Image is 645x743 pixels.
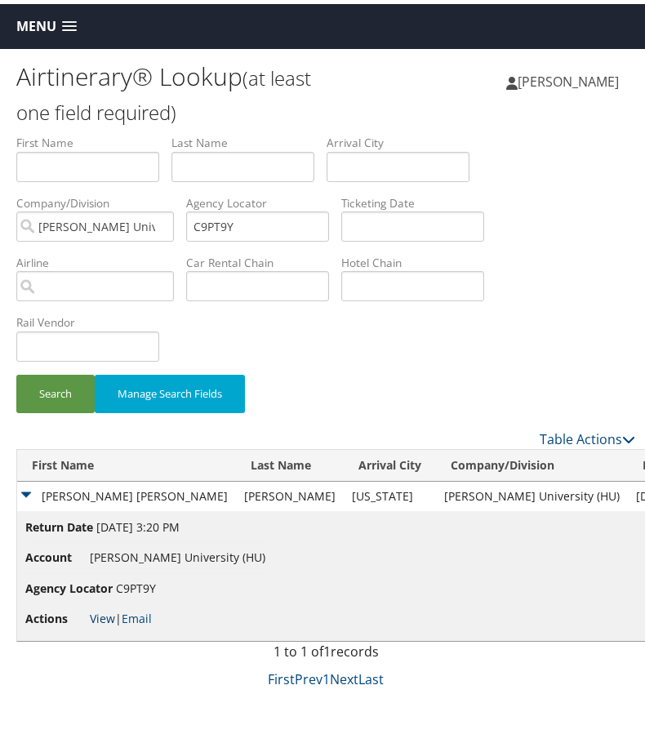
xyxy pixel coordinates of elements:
a: Table Actions [540,426,635,444]
label: Hotel Chain [341,251,496,267]
a: Prev [295,666,322,684]
div: 1 to 1 of records [16,638,635,665]
a: 1 [322,666,330,684]
h1: Airtinerary® Lookup [16,56,326,124]
span: [DATE] 3:20 PM [96,515,180,531]
a: Menu [8,9,85,36]
a: Last [358,666,384,684]
td: [PERSON_NAME] University (HU) [436,478,628,507]
td: [PERSON_NAME] [236,478,344,507]
label: Arrival City [327,131,482,147]
a: View [90,607,115,622]
label: Agency Locator [186,191,341,207]
th: First Name: activate to sort column ascending [17,446,236,478]
td: [PERSON_NAME] [PERSON_NAME] [17,478,236,507]
td: [US_STATE] [344,478,436,507]
a: [PERSON_NAME] [506,53,635,102]
span: | [90,607,152,622]
span: C9PT9Y [116,576,156,592]
th: Last Name: activate to sort column ascending [236,446,344,478]
span: Return Date [25,514,93,532]
span: [PERSON_NAME] [518,69,619,87]
label: Ticketing Date [341,191,496,207]
button: Search [16,371,95,409]
span: Agency Locator [25,576,113,594]
a: Next [330,666,358,684]
label: Last Name [171,131,327,147]
label: Car Rental Chain [186,251,341,267]
label: Airline [16,251,186,267]
label: Rail Vendor [16,310,171,327]
span: Menu [16,15,56,30]
button: Manage Search Fields [95,371,245,409]
span: [PERSON_NAME] University (HU) [90,545,265,561]
label: Company/Division [16,191,186,207]
th: Company/Division [436,446,628,478]
a: First [268,666,295,684]
span: Actions [25,606,87,624]
span: Account [25,545,87,563]
a: Email [122,607,152,622]
span: 1 [323,638,331,656]
label: First Name [16,131,171,147]
th: Arrival City: activate to sort column ascending [344,446,436,478]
